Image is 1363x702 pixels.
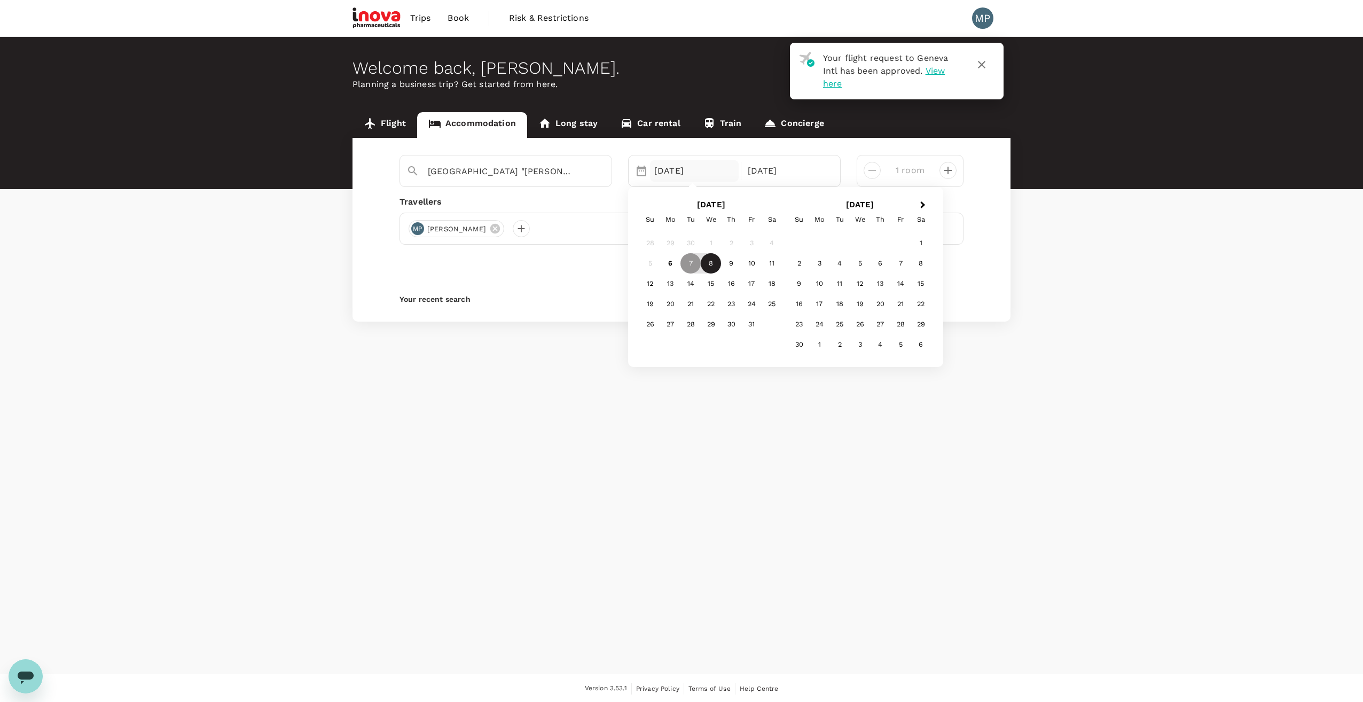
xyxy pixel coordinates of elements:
div: Choose Friday, November 21st, 2025 [890,294,911,315]
div: Choose Tuesday, October 14th, 2025 [680,274,701,294]
a: Concierge [753,112,835,138]
div: Sunday [640,209,660,230]
div: Not available Sunday, September 28th, 2025 [640,233,660,254]
a: Flight [352,112,417,138]
div: Choose Thursday, November 27th, 2025 [870,315,890,335]
div: Choose Saturday, October 11th, 2025 [762,254,782,274]
div: Not available Thursday, October 2nd, 2025 [721,233,741,254]
div: Choose Monday, November 24th, 2025 [809,315,829,335]
button: Next Month [915,197,933,214]
input: Search cities, hotels, work locations [428,163,575,180]
div: Choose Friday, October 17th, 2025 [741,274,762,294]
p: Planning a business trip? Get started from here. [352,78,1010,91]
div: Choose Saturday, November 15th, 2025 [911,274,931,294]
div: Choose Wednesday, November 26th, 2025 [850,315,870,335]
div: Choose Sunday, November 30th, 2025 [789,335,809,355]
span: Help Centre [740,685,779,692]
div: Not available Friday, October 3rd, 2025 [741,233,762,254]
div: Choose Wednesday, November 5th, 2025 [850,254,870,274]
h2: [DATE] [637,200,786,209]
p: Your recent search [399,294,963,305]
span: Your flight request to Geneva Intl has been approved. [823,53,948,76]
span: Version 3.53.1 [585,683,627,694]
div: Thursday [870,209,890,230]
a: Car rental [609,112,692,138]
div: Choose Saturday, December 6th, 2025 [911,335,931,355]
div: Choose Sunday, November 16th, 2025 [789,294,809,315]
button: decrease [939,162,957,179]
a: Long stay [527,112,609,138]
div: Choose Monday, November 10th, 2025 [809,274,829,294]
img: flight-approved [799,52,814,67]
div: Choose Wednesday, October 29th, 2025 [701,315,721,335]
div: Choose Thursday, November 20th, 2025 [870,294,890,315]
div: Month November, 2025 [789,233,931,355]
div: Choose Saturday, October 18th, 2025 [762,274,782,294]
div: Choose Sunday, October 12th, 2025 [640,274,660,294]
div: Choose Sunday, October 19th, 2025 [640,294,660,315]
div: Choose Saturday, October 25th, 2025 [762,294,782,315]
div: Choose Friday, October 31st, 2025 [741,315,762,335]
div: Choose Monday, October 20th, 2025 [660,294,680,315]
div: Friday [890,209,911,230]
span: Privacy Policy [636,685,679,692]
div: Choose Monday, November 17th, 2025 [809,294,829,315]
div: [DATE] [743,160,832,182]
div: Choose Sunday, November 2nd, 2025 [789,254,809,274]
div: Choose Wednesday, October 15th, 2025 [701,274,721,294]
span: Terms of Use [688,685,731,692]
div: Choose Tuesday, October 21st, 2025 [680,294,701,315]
div: Choose Saturday, November 22nd, 2025 [911,294,931,315]
div: Choose Friday, November 7th, 2025 [890,254,911,274]
div: Choose Saturday, November 8th, 2025 [911,254,931,274]
div: Monday [809,209,829,230]
div: Choose Monday, October 13th, 2025 [660,274,680,294]
div: Choose Sunday, November 9th, 2025 [789,274,809,294]
div: MP[PERSON_NAME] [409,220,504,237]
div: Thursday [721,209,741,230]
div: Tuesday [680,209,701,230]
div: Choose Thursday, November 6th, 2025 [870,254,890,274]
div: Choose Sunday, October 26th, 2025 [640,315,660,335]
div: Saturday [762,209,782,230]
div: Choose Tuesday, November 4th, 2025 [829,254,850,274]
div: Choose Tuesday, October 28th, 2025 [680,315,701,335]
span: [PERSON_NAME] [421,224,492,235]
div: Tuesday [829,209,850,230]
div: Choose Wednesday, November 19th, 2025 [850,294,870,315]
div: Wednesday [701,209,721,230]
div: Choose Monday, November 3rd, 2025 [809,254,829,274]
div: Choose Friday, October 10th, 2025 [741,254,762,274]
div: Choose Wednesday, October 22nd, 2025 [701,294,721,315]
div: Choose Friday, November 28th, 2025 [890,315,911,335]
iframe: Button to launch messaging window [9,659,43,693]
div: Monday [660,209,680,230]
div: Choose Tuesday, October 7th, 2025 [680,254,701,274]
div: Month October, 2025 [640,233,782,335]
span: Risk & Restrictions [509,12,589,25]
a: Help Centre [740,683,779,695]
div: Sunday [789,209,809,230]
div: Choose Friday, December 5th, 2025 [890,335,911,355]
div: Friday [741,209,762,230]
div: Choose Thursday, October 16th, 2025 [721,274,741,294]
div: Choose Monday, October 27th, 2025 [660,315,680,335]
button: Open [604,170,606,173]
div: Choose Monday, December 1st, 2025 [809,335,829,355]
div: Travellers [399,196,963,208]
div: Not available Wednesday, October 1st, 2025 [701,233,721,254]
div: Choose Friday, November 14th, 2025 [890,274,911,294]
div: MP [972,7,993,29]
div: Choose Sunday, November 23rd, 2025 [789,315,809,335]
a: Accommodation [417,112,527,138]
a: Train [692,112,753,138]
div: Choose Thursday, October 9th, 2025 [721,254,741,274]
div: Choose Wednesday, November 12th, 2025 [850,274,870,294]
div: Not available Saturday, October 4th, 2025 [762,233,782,254]
div: Saturday [911,209,931,230]
div: Choose Thursday, October 30th, 2025 [721,315,741,335]
a: Privacy Policy [636,683,679,695]
div: Welcome back , [PERSON_NAME] . [352,58,1010,78]
div: Not available Monday, September 29th, 2025 [660,233,680,254]
div: Choose Friday, October 24th, 2025 [741,294,762,315]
